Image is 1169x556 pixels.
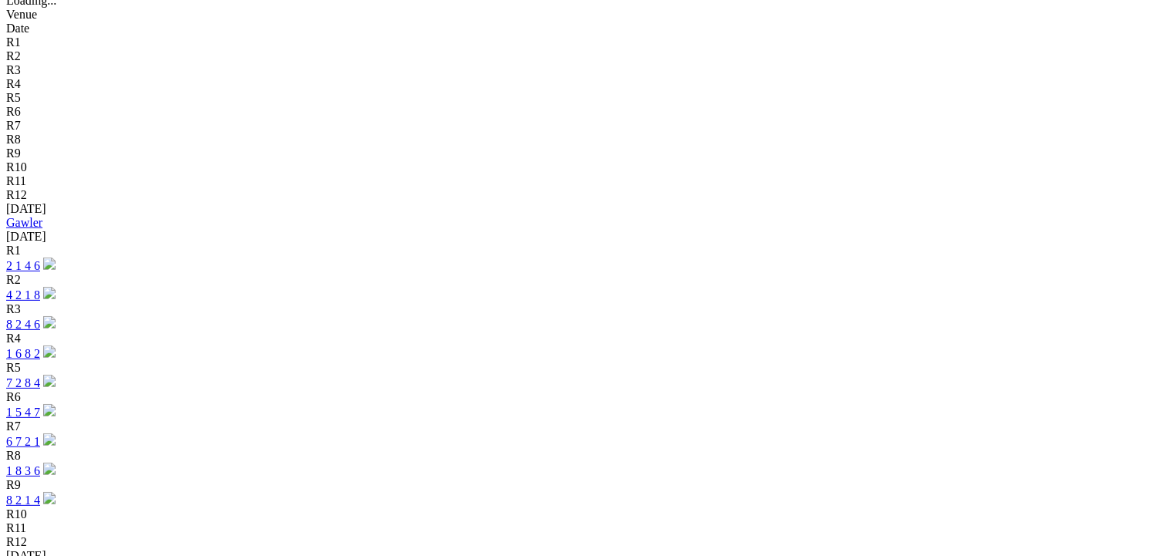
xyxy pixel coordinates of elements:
[43,287,56,299] img: play-circle.svg
[6,133,1163,147] div: R8
[6,188,1163,202] div: R12
[43,433,56,446] img: play-circle.svg
[6,91,1163,105] div: R5
[6,521,1163,535] div: R11
[6,244,1163,258] div: R1
[6,63,1163,77] div: R3
[43,258,56,270] img: play-circle.svg
[43,404,56,416] img: play-circle.svg
[43,345,56,358] img: play-circle.svg
[6,507,1163,521] div: R10
[43,316,56,329] img: play-circle.svg
[6,230,1163,244] div: [DATE]
[6,259,40,272] a: 2 1 4 6
[6,361,1163,375] div: R5
[6,202,1163,216] div: [DATE]
[6,332,1163,345] div: R4
[6,318,40,331] a: 8 2 4 6
[6,302,1163,316] div: R3
[6,8,1163,22] div: Venue
[43,492,56,504] img: play-circle.svg
[6,119,1163,133] div: R7
[6,216,42,229] a: Gawler
[6,347,40,360] a: 1 6 8 2
[6,288,40,302] a: 4 2 1 8
[6,406,40,419] a: 1 5 4 7
[6,273,1163,287] div: R2
[6,174,1163,188] div: R11
[6,494,40,507] a: 8 2 1 4
[43,463,56,475] img: play-circle.svg
[6,160,1163,174] div: R10
[43,375,56,387] img: play-circle.svg
[6,435,40,448] a: 6 7 2 1
[6,22,1163,35] div: Date
[6,35,1163,49] div: R1
[6,105,1163,119] div: R6
[6,390,1163,404] div: R6
[6,77,1163,91] div: R4
[6,49,1163,63] div: R2
[6,147,1163,160] div: R9
[6,420,1163,433] div: R7
[6,464,40,477] a: 1 8 3 6
[6,449,1163,463] div: R8
[6,535,1163,549] div: R12
[6,478,1163,492] div: R9
[6,376,40,389] a: 7 2 8 4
